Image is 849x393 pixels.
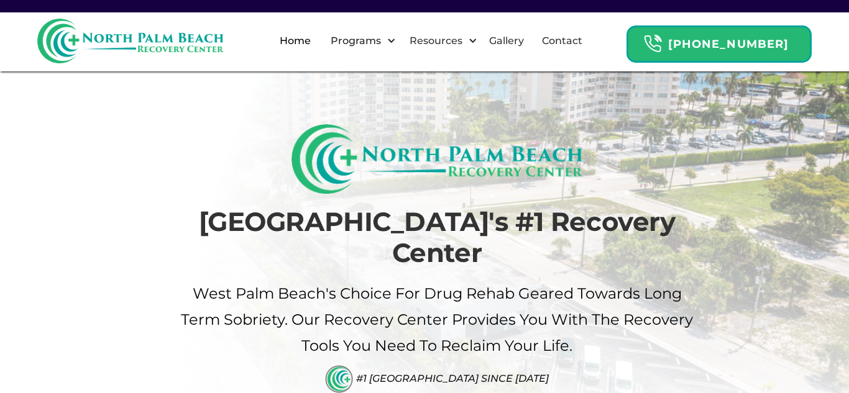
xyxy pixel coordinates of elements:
img: North Palm Beach Recovery Logo (Rectangle) [291,124,583,194]
div: #1 [GEOGRAPHIC_DATA] Since [DATE] [356,373,549,384]
h1: [GEOGRAPHIC_DATA]'s #1 Recovery Center [179,206,695,269]
img: Header Calendar Icons [643,34,662,53]
div: Programs [320,21,399,61]
strong: [PHONE_NUMBER] [668,37,789,51]
a: Contact [535,21,590,61]
a: Header Calendar Icons[PHONE_NUMBER] [626,19,812,63]
p: West palm beach's Choice For drug Rehab Geared Towards Long term sobriety. Our Recovery Center pr... [179,281,695,359]
div: Resources [399,21,480,61]
a: Home [272,21,318,61]
div: Resources [406,34,466,48]
div: Programs [328,34,384,48]
a: Gallery [482,21,531,61]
